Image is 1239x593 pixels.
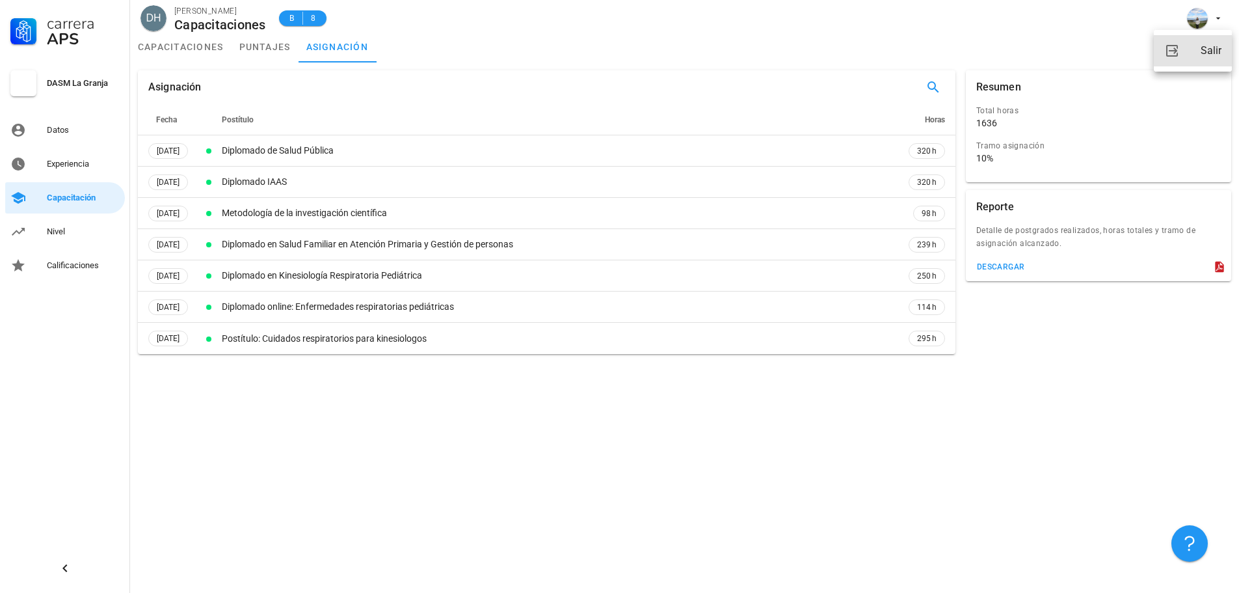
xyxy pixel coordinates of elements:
span: 250 h [917,269,937,283]
span: [DATE] [157,331,180,346]
a: Datos [5,115,125,146]
span: [DATE] [157,238,180,252]
div: Capacitación [47,193,120,203]
span: 98 h [922,207,937,220]
a: Capacitación [5,182,125,214]
a: Experiencia [5,148,125,180]
span: [DATE] [157,206,180,221]
span: [DATE] [157,175,180,189]
span: Fecha [156,115,177,124]
div: Diplomado IAAS [222,175,896,189]
span: 295 h [917,332,937,345]
span: B [287,12,297,25]
div: Metodología de la investigación científica [222,206,896,220]
a: Nivel [5,216,125,247]
div: Capacitaciones [174,18,266,32]
th: Horas [898,104,955,135]
div: [PERSON_NAME] [174,5,266,18]
div: 1636 [976,117,997,129]
div: Salir [1201,38,1221,64]
div: Diplomado online: Enfermedades respiratorias pediátricas [222,300,896,314]
a: asignación [299,31,377,62]
span: Postítulo [222,115,254,124]
span: 239 h [917,238,937,251]
a: puntajes [232,31,299,62]
div: avatar [140,5,167,31]
span: 114 h [917,301,937,314]
div: Nivel [47,227,120,237]
th: Fecha [138,104,198,135]
span: Horas [925,115,945,124]
div: Experiencia [47,159,120,169]
div: Diplomado en Kinesiología Respiratoria Pediátrica [222,269,896,283]
div: Asignación [148,70,202,104]
th: Postítulo [219,104,898,135]
div: APS [47,31,120,47]
div: avatar [1187,8,1208,29]
a: capacitaciones [130,31,232,62]
div: Carrera [47,16,120,31]
div: Diplomado en Salud Familiar en Atención Primaria y Gestión de personas [222,238,896,251]
span: 8 [308,12,319,25]
div: Reporte [976,190,1014,224]
div: Datos [47,125,120,135]
div: Calificaciones [47,260,120,271]
span: [DATE] [157,300,180,314]
div: Detalle de postgrados realizados, horas totales y tramo de asignación alcanzado. [966,224,1231,258]
div: descargar [976,262,1025,271]
div: DASM La Granja [47,78,120,89]
div: 10% [976,152,993,164]
div: Resumen [976,70,1021,104]
span: [DATE] [157,144,180,158]
span: DH [146,5,161,31]
div: Diplomado de Salud Pública [222,144,896,158]
button: descargar [971,258,1030,276]
div: Tramo asignación [976,139,1210,152]
div: Postítulo: Cuidados respiratorios para kinesiologos [222,332,896,346]
span: 320 h [917,145,937,158]
div: Total horas [976,104,1210,117]
a: Calificaciones [5,250,125,281]
span: [DATE] [157,269,180,283]
span: 320 h [917,176,937,189]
